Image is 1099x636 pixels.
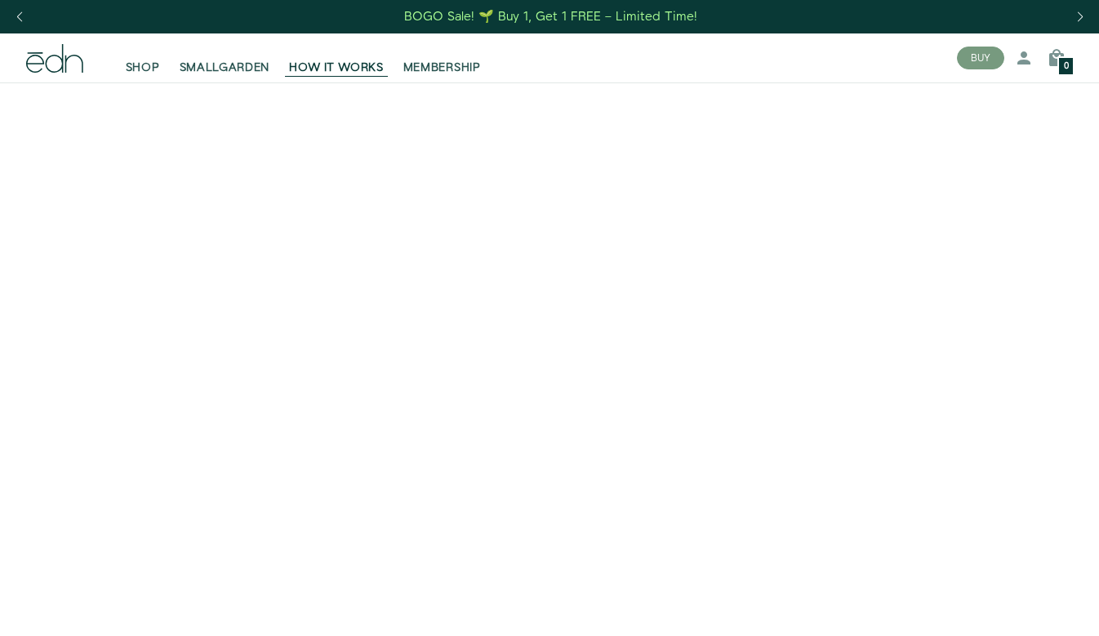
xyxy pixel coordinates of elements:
a: MEMBERSHIP [394,40,491,76]
span: 0 [1064,62,1069,71]
a: HOW IT WORKS [279,40,393,76]
iframe: Opens a widget where you can find more information [972,587,1083,628]
span: SHOP [126,60,160,76]
a: BOGO Sale! 🌱 Buy 1, Get 1 FREE – Limited Time! [403,4,700,29]
div: BOGO Sale! 🌱 Buy 1, Get 1 FREE – Limited Time! [404,8,697,25]
button: BUY [957,47,1004,69]
span: MEMBERSHIP [403,60,481,76]
span: SMALLGARDEN [180,60,270,76]
span: HOW IT WORKS [289,60,383,76]
a: SHOP [116,40,170,76]
a: SMALLGARDEN [170,40,280,76]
